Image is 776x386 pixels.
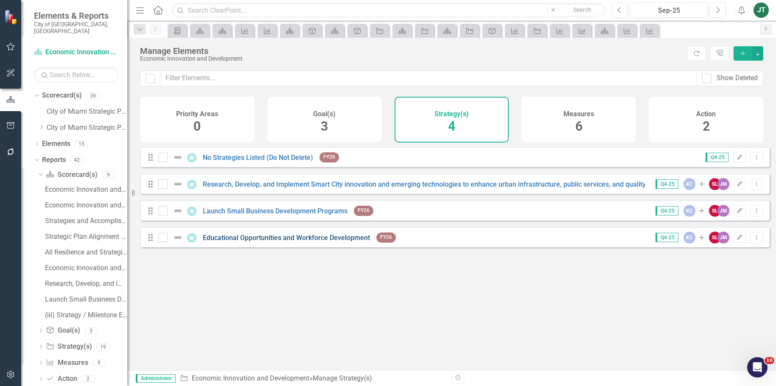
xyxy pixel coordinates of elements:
img: ClearPoint Strategy [4,10,19,25]
div: KC [684,178,695,190]
div: Manage Elements [140,46,683,56]
a: Action [46,374,77,384]
h4: Priority Areas [176,110,218,118]
div: JM [717,205,729,217]
a: Research, Develop, and Implement Smart City innovation ......(i) Strategy / Milestone Evaluation ... [43,277,127,290]
div: Economic Innovation and Development [140,56,683,62]
span: FY26 [319,152,339,162]
img: Not Defined [173,179,183,189]
a: Goal(s) [46,326,80,336]
div: Show Deleted [717,73,758,83]
a: Educational Opportunities and Workforce Development [203,234,370,242]
a: Strategy(s) [46,342,92,352]
span: 2 [703,119,710,134]
button: Sep-25 [630,3,708,18]
a: Launch Small Business Development Programs....(ii) Strategy / Milestone Evaluation and Recommenda... [43,292,127,306]
a: Strategic Plan Alignment and Performance Measures [43,229,127,243]
span: Q4-25 [706,153,728,162]
span: Q4-25 [656,179,678,189]
button: JT [754,3,769,18]
a: Economic Innovation and Development [34,48,119,57]
div: Research, Develop, and Implement Smart City innovation ......(i) Strategy / Milestone Evaluation ... [45,280,127,288]
div: 2 [81,375,95,383]
h4: Action [696,110,716,118]
a: Economic Innovation and Development [192,374,309,382]
a: Launch Small Business Development Programs [203,207,347,215]
div: JM [717,178,729,190]
button: Search [561,4,603,16]
a: City of Miami Strategic Plan (NEW) [47,123,127,133]
a: Economic Innovation and Development [43,182,127,196]
div: 15 [75,140,88,148]
a: Measures [46,358,88,368]
div: » Manage Strategy(s) [180,374,445,383]
span: 10 [765,357,774,364]
span: 0 [193,119,201,134]
a: Strategies and Accomplishments [43,214,127,227]
div: Sep-25 [633,6,705,16]
div: (iii) Strategy / Milestone Evaluation and Recommendation Report [45,311,127,319]
div: SL [709,205,721,217]
div: Launch Small Business Development Programs....(ii) Strategy / Milestone Evaluation and Recommenda... [45,296,127,303]
span: 3 [321,119,328,134]
span: Elements & Reports [34,11,119,21]
div: KC [684,232,695,243]
input: Filter Elements... [160,70,697,86]
div: 42 [70,156,84,163]
span: 4 [448,119,455,134]
div: All Resilience and Strategic Actions for Economic Innovation and Development [45,249,127,256]
a: No Strategies Listed (Do Not Delete) [203,154,313,162]
div: JM [717,232,729,243]
img: Not Defined [173,232,183,243]
a: Scorecard(s) [42,91,82,101]
a: City of Miami Strategic Plan [47,107,127,117]
div: SL [709,178,721,190]
div: Strategic Plan Alignment and Performance Measures [45,233,127,241]
span: FY26 [354,206,373,215]
a: Economic Innovation and Development Proposed Budget (Strategic Plans and Performance Measures) FY... [43,198,127,212]
span: Q4-25 [656,206,678,215]
img: Not Defined [173,206,183,216]
a: All Resilience and Strategic Actions for Economic Innovation and Development [43,245,127,259]
div: 19 [96,343,110,350]
div: 9 [92,359,106,366]
span: Search [573,6,591,13]
img: Not Defined [173,152,183,162]
small: City of [GEOGRAPHIC_DATA], [GEOGRAPHIC_DATA] [34,21,119,35]
div: KC [684,205,695,217]
span: Administrator [136,374,176,383]
div: 3 [84,327,98,334]
div: Economic Innovation and Development Evaluation and Recommendations [45,264,127,272]
a: Scorecard(s) [46,170,97,180]
div: Economic Innovation and Development Proposed Budget (Strategic Plans and Performance Measures) FY... [45,201,127,209]
div: Economic Innovation and Development [45,186,127,193]
div: Strategies and Accomplishments [45,217,127,225]
span: FY26 [376,232,396,242]
a: Reports [42,155,66,165]
span: 6 [575,119,583,134]
iframe: Intercom live chat [747,357,768,378]
h4: Strategy(s) [434,110,469,118]
a: (iii) Strategy / Milestone Evaluation and Recommendation Report [43,308,127,322]
div: SL [709,232,721,243]
a: Elements [42,139,70,149]
h4: Measures [563,110,594,118]
input: Search Below... [34,67,119,82]
a: Economic Innovation and Development Evaluation and Recommendations [43,261,127,274]
div: 9 [102,171,115,178]
h4: Goal(s) [313,110,336,118]
div: 39 [86,92,100,99]
span: Q4-25 [656,233,678,242]
input: Search ClearPoint... [172,3,605,18]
